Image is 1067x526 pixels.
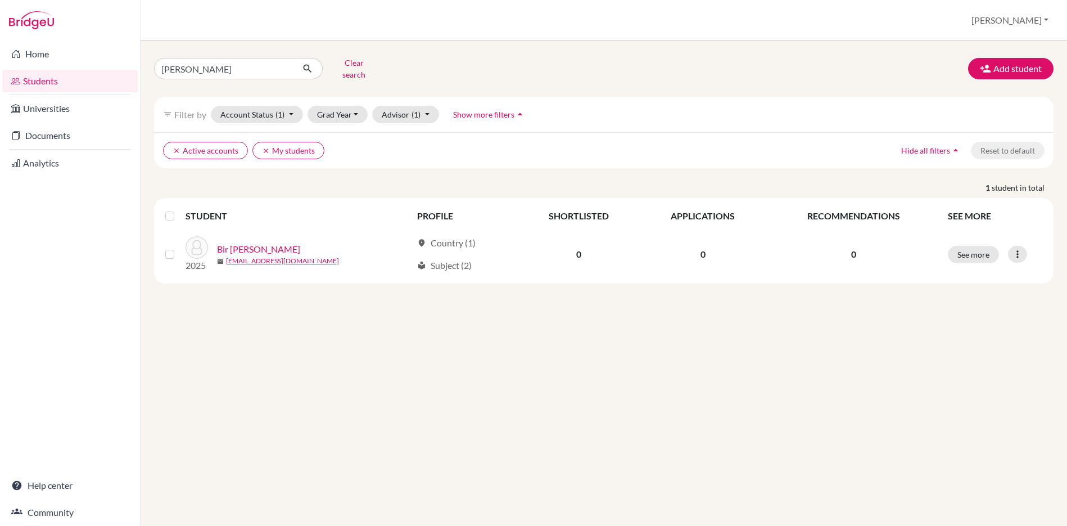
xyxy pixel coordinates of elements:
th: SHORTLISTED [518,203,639,230]
i: arrow_drop_up [950,145,961,156]
a: Universities [2,97,138,120]
th: APPLICATIONS [639,203,767,230]
button: Clear search [323,54,385,83]
span: (1) [275,110,284,119]
p: 0 [774,248,934,261]
a: [EMAIL_ADDRESS][DOMAIN_NAME] [226,256,339,266]
span: local_library [417,261,426,270]
i: filter_list [163,110,172,119]
button: clearActive accounts [163,142,248,159]
td: 0 [639,230,767,279]
a: Analytics [2,152,138,174]
img: Bir Shrestha, Raghu [186,236,208,259]
span: (1) [412,110,421,119]
button: Reset to default [971,142,1045,159]
a: Help center [2,474,138,497]
i: arrow_drop_up [514,109,526,120]
div: Subject (2) [417,259,472,272]
span: student in total [992,182,1054,194]
button: See more [948,246,999,263]
span: Hide all filters [901,146,950,155]
span: mail [217,258,224,265]
a: Students [2,70,138,92]
div: Country (1) [417,236,476,250]
th: RECOMMENDATIONS [767,203,941,230]
th: PROFILE [410,203,518,230]
a: Community [2,501,138,524]
i: clear [262,147,270,155]
button: [PERSON_NAME] [966,10,1054,31]
button: Advisor(1) [372,106,439,123]
input: Find student by name... [154,58,293,79]
button: Show more filtersarrow_drop_up [444,106,535,123]
span: Filter by [174,109,206,120]
a: Home [2,43,138,65]
button: Account Status(1) [211,106,303,123]
button: Grad Year [308,106,368,123]
button: Add student [968,58,1054,79]
span: location_on [417,239,426,248]
p: 2025 [186,259,208,272]
button: clearMy students [252,142,324,159]
td: 0 [518,230,639,279]
a: Bir [PERSON_NAME] [217,242,300,256]
span: Show more filters [453,110,514,119]
strong: 1 [985,182,992,194]
a: Documents [2,124,138,147]
th: SEE MORE [941,203,1049,230]
img: Bridge-U [9,11,54,29]
i: clear [173,147,180,155]
th: STUDENT [186,203,410,230]
button: Hide all filtersarrow_drop_up [892,142,971,159]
